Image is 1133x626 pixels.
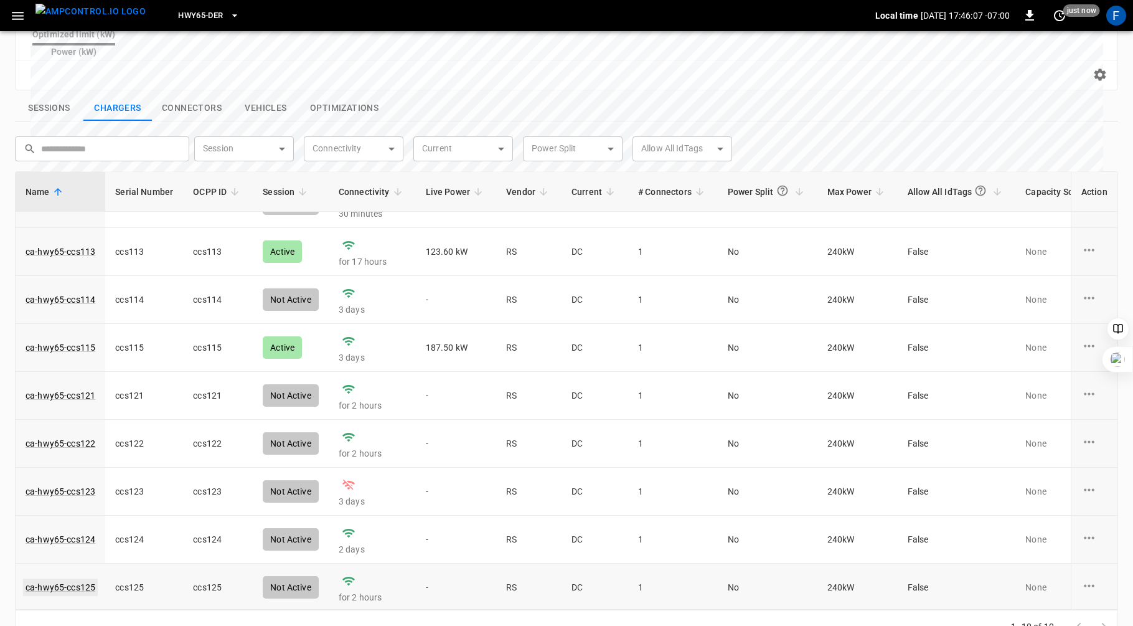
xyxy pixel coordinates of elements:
[183,564,253,612] td: ccs125
[562,564,628,612] td: DC
[263,432,319,455] div: Not Active
[105,516,183,564] td: ccs124
[921,9,1010,22] p: [DATE] 17:46:07 -07:00
[898,372,1015,420] td: False
[562,372,628,420] td: DC
[105,420,183,468] td: ccs122
[817,420,898,468] td: 240 kW
[35,4,146,19] img: ampcontrol.io logo
[908,179,1005,204] span: Allow All IdTags
[496,564,562,612] td: RS
[898,516,1015,564] td: False
[300,95,388,121] button: show latest optimizations
[827,184,888,199] span: Max Power
[26,389,95,402] a: ca-hwy65-ccs121
[15,95,83,121] button: show latest sessions
[339,184,406,199] span: Connectivity
[628,468,718,516] td: 1
[263,480,319,503] div: Not Active
[26,485,95,498] a: ca-hwy65-ccs123
[152,95,232,121] button: show latest connectors
[339,495,406,508] p: 3 days
[1025,581,1105,594] p: None
[718,372,817,420] td: No
[817,372,898,420] td: 240 kW
[339,543,406,556] p: 2 days
[26,293,95,306] a: ca-hwy65-ccs114
[728,179,807,204] span: Power Split
[496,516,562,564] td: RS
[562,420,628,468] td: DC
[1025,293,1105,306] p: None
[263,576,319,599] div: Not Active
[1025,389,1105,402] p: None
[875,9,918,22] p: Local time
[26,437,95,450] a: ca-hwy65-ccs122
[1081,338,1107,357] div: charge point options
[638,184,708,199] span: # Connectors
[105,372,183,420] td: ccs121
[506,184,552,199] span: Vendor
[339,591,406,604] p: for 2 hours
[1025,341,1105,354] p: None
[416,468,497,516] td: -
[105,468,183,516] td: ccs123
[183,468,253,516] td: ccs123
[1081,290,1107,309] div: charge point options
[1081,242,1107,261] div: charge point options
[173,4,244,28] button: HWY65-DER
[1081,482,1107,501] div: charge point options
[339,399,406,412] p: for 2 hours
[496,420,562,468] td: RS
[1063,4,1100,17] span: just now
[416,372,497,420] td: -
[1050,6,1070,26] button: set refresh interval
[26,341,95,354] a: ca-hwy65-ccs115
[339,447,406,460] p: for 2 hours
[628,420,718,468] td: 1
[1081,386,1107,405] div: charge point options
[1081,434,1107,453] div: charge point options
[1081,530,1107,549] div: charge point options
[183,372,253,420] td: ccs121
[628,564,718,612] td: 1
[817,516,898,564] td: 240 kW
[26,245,95,258] a: ca-hwy65-ccs113
[1025,437,1105,450] p: None
[416,516,497,564] td: -
[26,184,66,199] span: Name
[83,95,152,121] button: show latest charge points
[817,564,898,612] td: 240 kW
[263,384,319,407] div: Not Active
[26,533,95,546] a: ca-hwy65-ccs124
[496,468,562,516] td: RS
[178,9,223,23] span: HWY65-DER
[718,564,817,612] td: No
[817,468,898,516] td: 240 kW
[193,184,243,199] span: OCPP ID
[183,516,253,564] td: ccs124
[1025,533,1105,546] p: None
[1025,245,1105,258] p: None
[426,184,487,199] span: Live Power
[416,420,497,468] td: -
[1015,172,1115,212] th: Capacity Schedules
[898,468,1015,516] td: False
[496,372,562,420] td: RS
[105,564,183,612] td: ccs125
[1025,485,1105,498] p: None
[1071,172,1117,212] th: Action
[718,516,817,564] td: No
[562,516,628,564] td: DC
[898,420,1015,468] td: False
[23,579,98,596] a: ca-hwy65-ccs125
[628,516,718,564] td: 1
[263,184,311,199] span: Session
[416,564,497,612] td: -
[718,420,817,468] td: No
[1106,6,1126,26] div: profile-icon
[263,528,319,551] div: Not Active
[105,172,183,212] th: Serial Number
[183,420,253,468] td: ccs122
[628,372,718,420] td: 1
